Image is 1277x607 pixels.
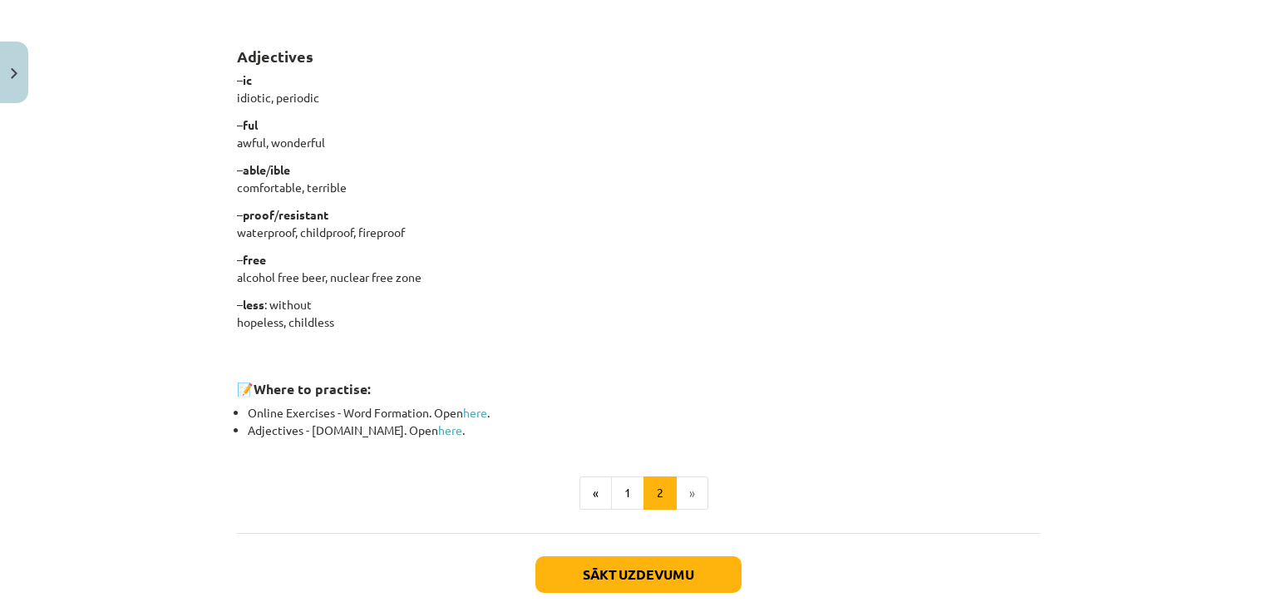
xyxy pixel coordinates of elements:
[237,72,1040,106] p: – idiotic, periodic
[243,117,258,132] b: ful
[237,116,1040,151] p: – awful, wonderful
[643,476,677,510] button: 2
[438,422,462,437] a: here
[611,476,644,510] button: 1
[243,297,264,312] b: less
[248,422,1040,439] li: Adjectives - [DOMAIN_NAME]. Open .
[243,207,274,222] b: proof
[237,476,1040,510] nav: Page navigation example
[237,206,1040,241] p: – / waterproof, childproof, fireproof
[270,162,290,177] b: ible
[279,207,328,222] b: resistant
[243,72,252,87] b: ic
[237,251,1040,286] p: – alcohol free beer, nuclear free zone
[463,405,487,420] a: here
[237,47,313,66] b: Adjectives
[254,380,371,397] strong: Where to practise:
[535,556,742,593] button: Sākt uzdevumu
[243,162,266,177] b: able
[237,296,1040,331] p: – : without hopeless, childless
[237,368,1040,399] h3: 📝
[237,161,1040,196] p: – / comfortable, terrible
[11,68,17,79] img: icon-close-lesson-0947bae3869378f0d4975bcd49f059093ad1ed9edebbc8119c70593378902aed.svg
[248,404,1040,422] li: Online Exercises - Word Formation. Open .
[579,476,612,510] button: «
[243,252,266,267] b: free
